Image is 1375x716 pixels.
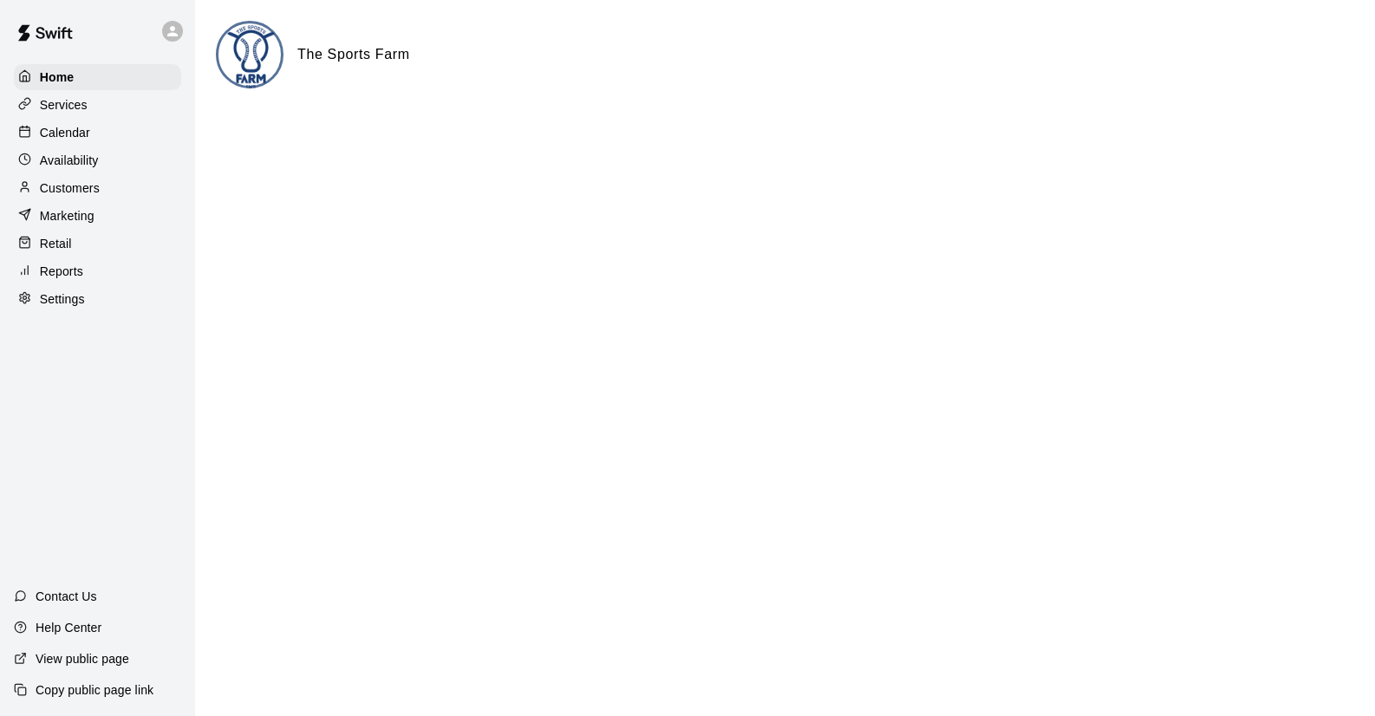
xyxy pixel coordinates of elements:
[14,147,181,173] a: Availability
[14,120,181,146] a: Calendar
[40,263,83,280] p: Reports
[40,235,72,252] p: Retail
[40,152,99,169] p: Availability
[40,124,90,141] p: Calendar
[36,619,101,636] p: Help Center
[40,68,75,86] p: Home
[14,203,181,229] a: Marketing
[36,650,129,667] p: View public page
[40,96,88,114] p: Services
[40,179,100,197] p: Customers
[218,23,283,88] img: The Sports Farm logo
[14,258,181,284] a: Reports
[297,43,410,66] h6: The Sports Farm
[14,231,181,257] a: Retail
[36,588,97,605] p: Contact Us
[14,175,181,201] a: Customers
[40,290,85,308] p: Settings
[14,64,181,90] a: Home
[14,92,181,118] a: Services
[40,207,94,225] p: Marketing
[14,286,181,312] a: Settings
[36,681,153,699] p: Copy public page link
